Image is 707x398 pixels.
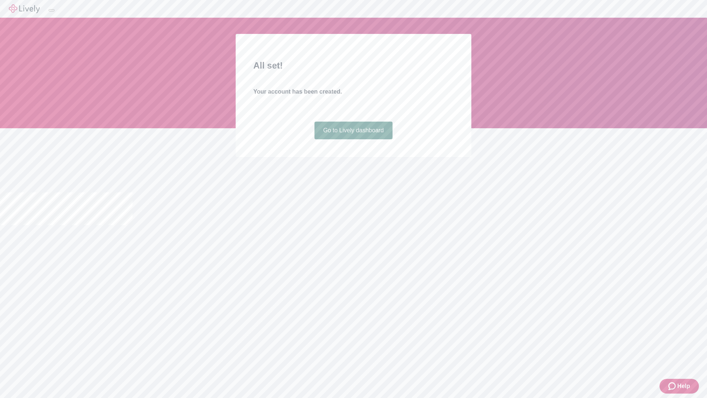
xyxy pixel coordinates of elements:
[659,379,699,394] button: Zendesk support iconHelp
[677,382,690,391] span: Help
[668,382,677,391] svg: Zendesk support icon
[9,4,40,13] img: Lively
[314,122,393,139] a: Go to Lively dashboard
[253,59,454,72] h2: All set!
[253,87,454,96] h4: Your account has been created.
[49,9,54,11] button: Log out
